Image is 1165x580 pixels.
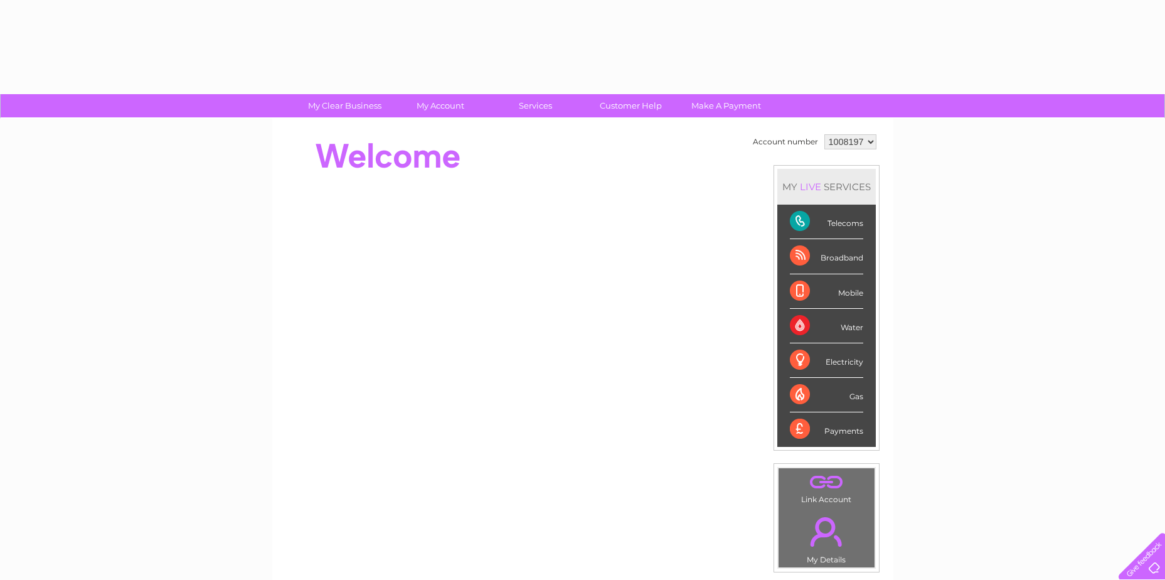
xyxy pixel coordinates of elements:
[293,94,396,117] a: My Clear Business
[790,274,863,309] div: Mobile
[777,169,876,205] div: MY SERVICES
[797,181,824,193] div: LIVE
[579,94,683,117] a: Customer Help
[790,205,863,239] div: Telecoms
[750,131,821,153] td: Account number
[790,309,863,343] div: Water
[790,343,863,378] div: Electricity
[790,412,863,446] div: Payments
[790,378,863,412] div: Gas
[674,94,778,117] a: Make A Payment
[782,510,871,554] a: .
[790,239,863,274] div: Broadband
[388,94,492,117] a: My Account
[782,471,871,493] a: .
[778,507,875,568] td: My Details
[484,94,587,117] a: Services
[778,468,875,507] td: Link Account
